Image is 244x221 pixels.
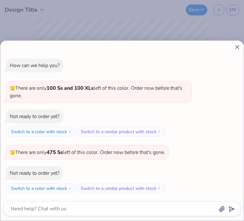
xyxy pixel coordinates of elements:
[77,127,165,137] button: Switch to a similar product with stock
[10,150,15,156] span: 🫣
[68,186,72,190] img: Switch to a color with stock
[158,186,161,190] img: Switch to a similar product with stock
[10,113,59,120] div: Not ready to order yet?
[77,183,165,193] button: Switch to a similar product with stock
[10,85,182,99] span: There are only left of this color. Order now before that's gone.
[68,130,72,133] img: Switch to a color with stock
[47,149,63,156] strong: 475 Ss
[8,183,75,193] button: Switch to a color with stock
[8,127,75,137] button: Switch to a color with stock
[10,170,59,177] div: Not ready to order yet?
[10,149,165,156] span: There are only left of this color. Order now before that's gone.
[158,130,161,133] img: Switch to a similar product with stock
[10,62,60,69] div: How can we help you?
[47,85,94,92] strong: 100 Ss and 100 XLs
[10,85,15,91] span: 🫣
